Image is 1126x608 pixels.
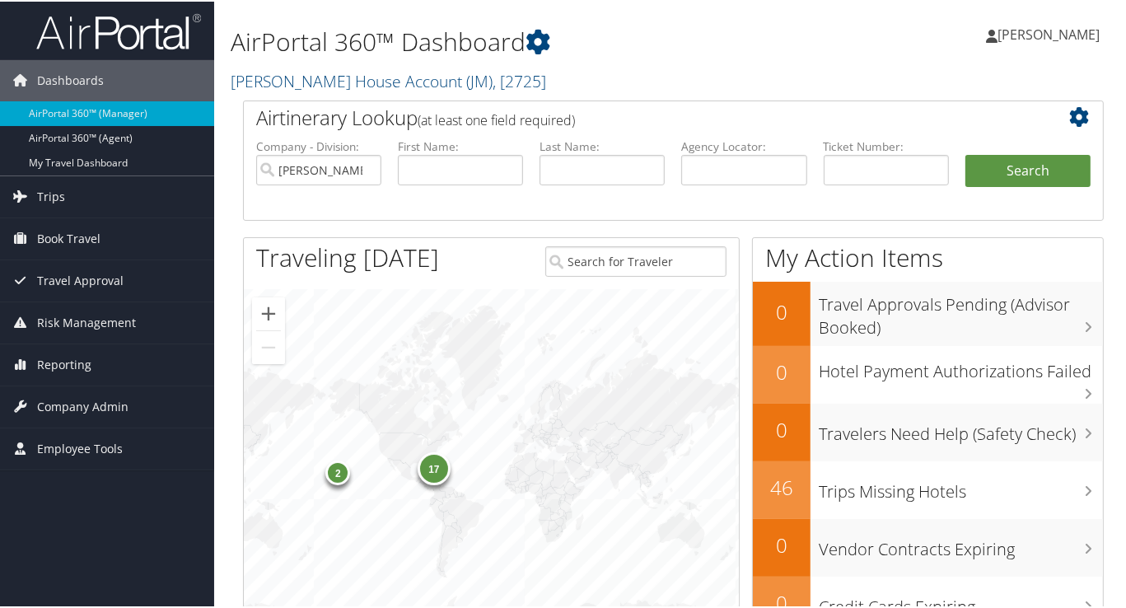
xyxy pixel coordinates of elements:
span: Risk Management [37,301,136,342]
button: Zoom in [252,296,285,329]
label: Agency Locator: [681,137,806,153]
span: Dashboards [37,58,104,100]
div: 2 [325,459,350,484]
a: 0Vendor Contracts Expiring [753,517,1103,575]
a: 46Trips Missing Hotels [753,460,1103,517]
a: 0Hotel Payment Authorizations Failed [753,344,1103,402]
h3: Travelers Need Help (Safety Check) [819,413,1103,444]
h2: 0 [753,530,811,558]
h3: Hotel Payment Authorizations Failed [819,350,1103,381]
h3: Vendor Contracts Expiring [819,528,1103,559]
label: Ticket Number: [824,137,949,153]
h3: Trips Missing Hotels [819,470,1103,502]
h2: 0 [753,357,811,385]
img: airportal-logo.png [36,11,201,49]
button: Zoom out [252,330,285,362]
a: 0Travel Approvals Pending (Advisor Booked) [753,280,1103,344]
span: Book Travel [37,217,100,258]
span: Reporting [37,343,91,384]
span: Employee Tools [37,427,123,468]
label: Company - Division: [256,137,381,153]
button: Search [965,153,1091,186]
input: Search for Traveler [545,245,727,275]
h2: 0 [753,414,811,442]
span: , [ 2725 ] [493,68,546,91]
span: ( JM ) [466,68,493,91]
label: Last Name: [540,137,665,153]
h3: Travel Approvals Pending (Advisor Booked) [819,283,1103,338]
h1: My Action Items [753,239,1103,274]
span: (at least one field required) [418,110,575,128]
h2: 46 [753,472,811,500]
span: Trips [37,175,65,216]
h2: Airtinerary Lookup [256,102,1019,130]
label: First Name: [398,137,523,153]
span: [PERSON_NAME] [998,24,1100,42]
a: 0Travelers Need Help (Safety Check) [753,402,1103,460]
h2: 0 [753,297,811,325]
h1: Traveling [DATE] [256,239,439,274]
a: [PERSON_NAME] House Account [231,68,546,91]
span: Travel Approval [37,259,124,300]
span: Company Admin [37,385,128,426]
h1: AirPortal 360™ Dashboard [231,23,821,58]
div: 17 [417,451,450,484]
a: [PERSON_NAME] [986,8,1116,58]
